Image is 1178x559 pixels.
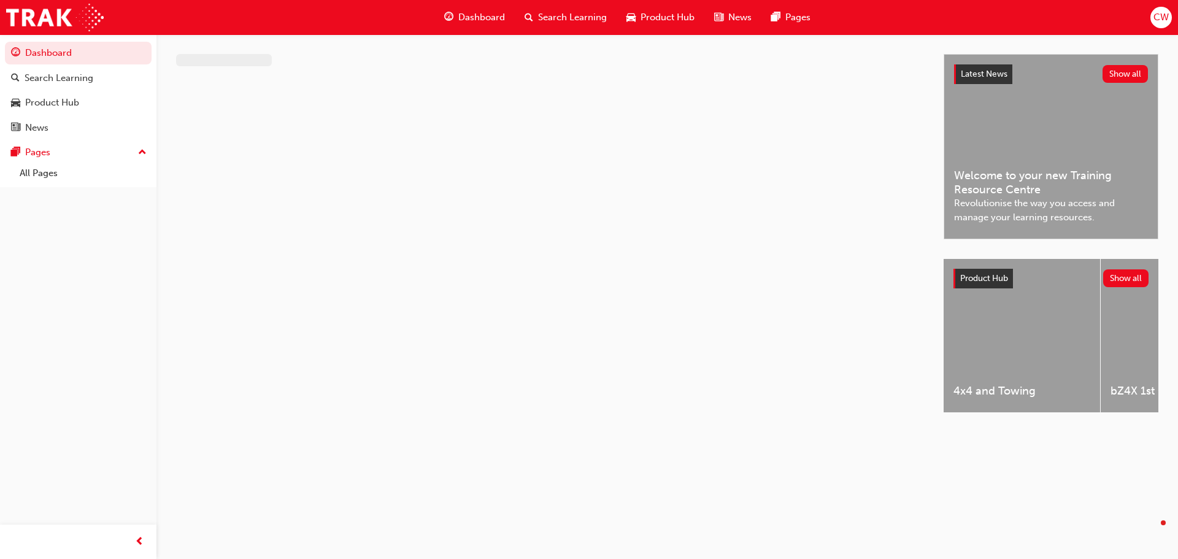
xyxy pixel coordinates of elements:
a: All Pages [15,164,152,183]
span: 4x4 and Towing [953,384,1090,398]
span: pages-icon [11,147,20,158]
span: search-icon [525,10,533,25]
span: Search Learning [538,10,607,25]
a: search-iconSearch Learning [515,5,617,30]
a: pages-iconPages [761,5,820,30]
button: Show all [1103,65,1149,83]
span: car-icon [11,98,20,109]
span: Product Hub [641,10,695,25]
span: pages-icon [771,10,780,25]
a: Dashboard [5,42,152,64]
a: Search Learning [5,67,152,90]
div: Pages [25,145,50,160]
a: news-iconNews [704,5,761,30]
img: Trak [6,4,104,31]
span: news-icon [714,10,723,25]
span: Welcome to your new Training Resource Centre [954,169,1148,196]
a: Latest NewsShow all [954,64,1148,84]
span: Pages [785,10,810,25]
span: Product Hub [960,273,1008,283]
span: news-icon [11,123,20,134]
a: 4x4 and Towing [944,259,1100,412]
a: guage-iconDashboard [434,5,515,30]
button: Pages [5,141,152,164]
span: car-icon [626,10,636,25]
button: DashboardSearch LearningProduct HubNews [5,39,152,141]
span: Dashboard [458,10,505,25]
span: Revolutionise the way you access and manage your learning resources. [954,196,1148,224]
a: Product Hub [5,91,152,114]
span: Latest News [961,69,1007,79]
div: News [25,121,48,135]
div: Search Learning [25,71,93,85]
a: News [5,117,152,139]
a: Latest NewsShow allWelcome to your new Training Resource CentreRevolutionise the way you access a... [944,54,1158,239]
span: search-icon [11,73,20,84]
a: Product HubShow all [953,269,1149,288]
a: car-iconProduct Hub [617,5,704,30]
span: up-icon [138,145,147,161]
span: guage-icon [11,48,20,59]
span: News [728,10,752,25]
span: CW [1153,10,1169,25]
button: CW [1150,7,1172,28]
span: guage-icon [444,10,453,25]
iframe: Intercom live chat [1136,517,1166,547]
div: Product Hub [25,96,79,110]
button: Show all [1103,269,1149,287]
span: prev-icon [135,534,144,550]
